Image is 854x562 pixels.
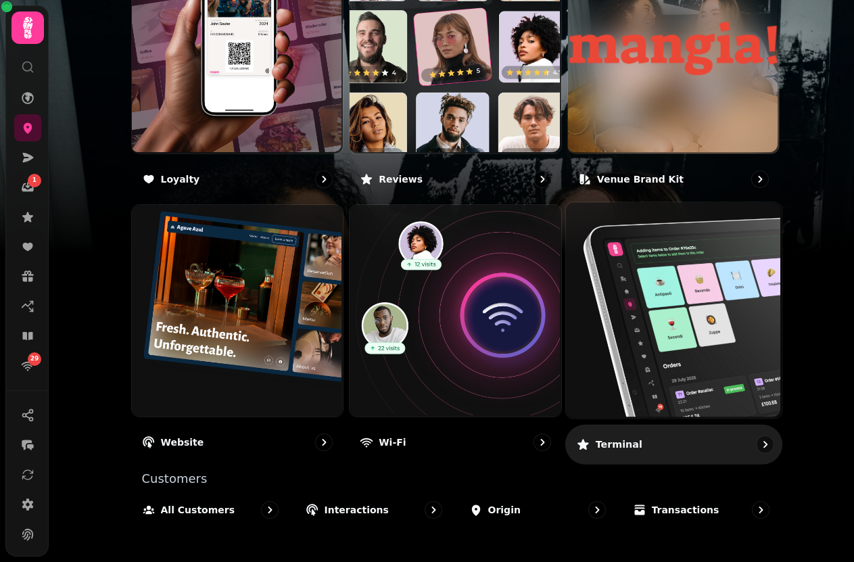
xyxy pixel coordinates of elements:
p: Wi-Fi [379,436,406,449]
p: Origin [488,503,521,517]
a: Transactions [622,490,780,530]
svg: go to [754,503,767,517]
p: Website [161,436,204,449]
svg: go to [753,172,767,186]
svg: go to [536,172,549,186]
svg: go to [317,172,331,186]
p: Venue brand kit [597,172,684,186]
svg: go to [758,438,772,451]
a: 1 [14,174,41,201]
span: 1 [32,176,37,185]
a: 29 [14,352,41,379]
p: All customers [161,503,235,517]
p: Terminal [596,438,642,451]
svg: go to [590,503,604,517]
a: TerminalTerminal [565,202,782,465]
p: Customers [142,473,780,485]
p: Interactions [325,503,389,517]
img: Wi-Fi [348,204,560,415]
img: Terminal [565,202,780,417]
svg: go to [263,503,277,517]
a: Origin [458,490,617,530]
svg: go to [427,503,440,517]
p: Reviews [379,172,423,186]
img: Website [131,204,342,415]
span: 29 [30,354,39,364]
svg: go to [536,436,549,449]
a: Wi-FiWi-Fi [349,204,562,462]
a: WebsiteWebsite [131,204,344,462]
p: Transactions [652,503,719,517]
p: Loyalty [161,172,200,186]
svg: go to [317,436,331,449]
a: Interactions [295,490,453,530]
a: All customers [131,490,289,530]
